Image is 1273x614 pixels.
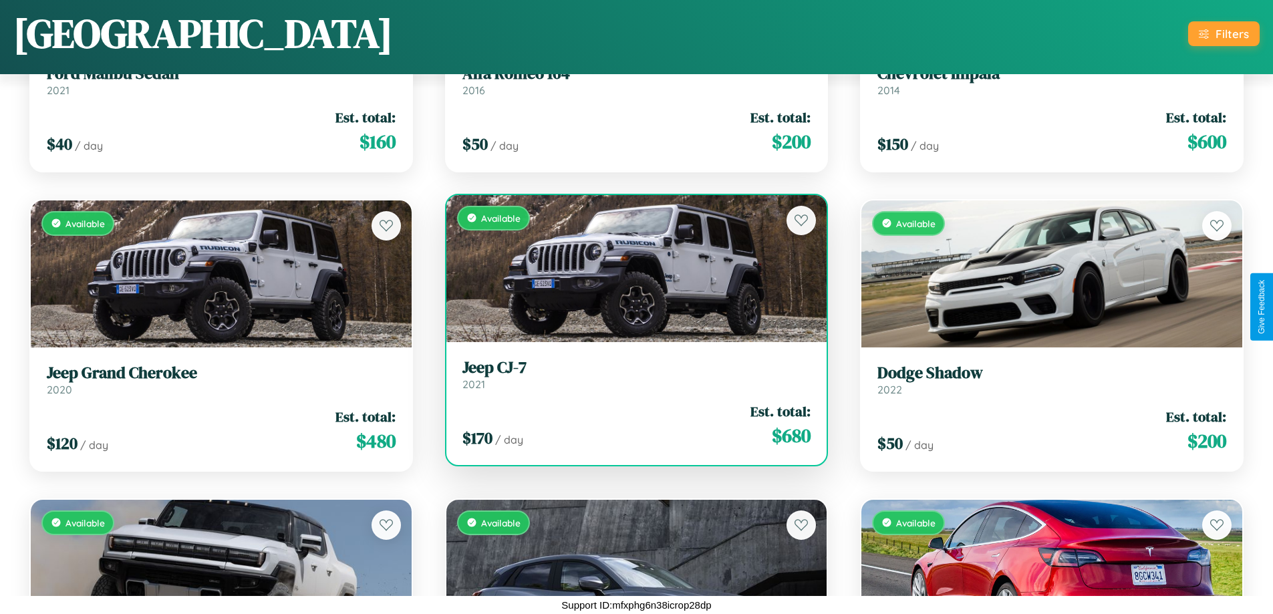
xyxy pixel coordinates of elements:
h3: Jeep CJ-7 [462,358,811,377]
span: $ 50 [462,133,488,155]
a: Jeep CJ-72021 [462,358,811,391]
p: Support ID: mfxphg6n38icrop28dp [561,596,711,614]
span: Est. total: [335,407,396,426]
span: Available [65,218,105,229]
a: Chevrolet Impala2014 [877,64,1226,97]
span: Est. total: [750,108,811,127]
h3: Ford Malibu Sedan [47,64,396,84]
span: $ 160 [360,128,396,155]
span: 2021 [462,377,485,391]
span: / day [490,139,519,152]
span: 2021 [47,84,69,97]
a: Alfa Romeo 1642016 [462,64,811,97]
span: $ 200 [772,128,811,155]
span: Est. total: [1166,407,1226,426]
span: 2020 [47,383,72,396]
span: $ 170 [462,427,492,449]
span: / day [75,139,103,152]
h3: Jeep Grand Cherokee [47,363,396,383]
span: Available [896,517,936,528]
span: $ 480 [356,428,396,454]
h3: Chevrolet Impala [877,64,1226,84]
span: $ 600 [1187,128,1226,155]
span: Est. total: [1166,108,1226,127]
a: Ford Malibu Sedan2021 [47,64,396,97]
h3: Alfa Romeo 164 [462,64,811,84]
span: / day [495,433,523,446]
span: 2022 [877,383,902,396]
span: Available [65,517,105,528]
span: Est. total: [750,402,811,421]
span: 2014 [877,84,900,97]
a: Dodge Shadow2022 [877,363,1226,396]
span: $ 50 [877,432,903,454]
span: / day [80,438,108,452]
span: Available [896,218,936,229]
span: $ 680 [772,422,811,449]
span: / day [911,139,939,152]
span: $ 120 [47,432,78,454]
span: $ 200 [1187,428,1226,454]
div: Give Feedback [1257,280,1266,334]
button: Filters [1188,21,1260,46]
h3: Dodge Shadow [877,363,1226,383]
span: $ 150 [877,133,908,155]
span: Available [481,517,521,528]
div: Filters [1216,27,1249,41]
span: Available [481,212,521,224]
span: $ 40 [47,133,72,155]
h1: [GEOGRAPHIC_DATA] [13,6,393,61]
span: / day [905,438,934,452]
span: Est. total: [335,108,396,127]
a: Jeep Grand Cherokee2020 [47,363,396,396]
span: 2016 [462,84,485,97]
